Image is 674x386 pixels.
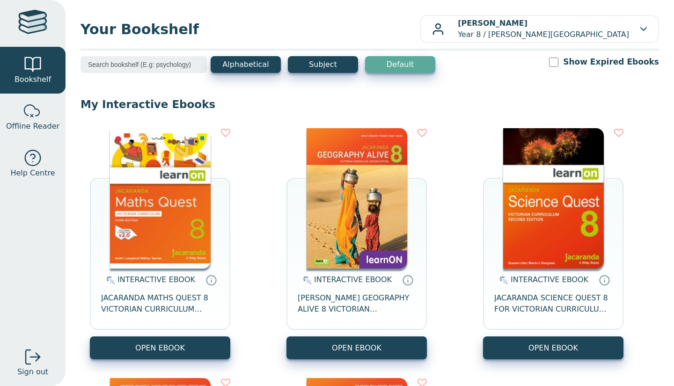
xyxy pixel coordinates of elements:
a: Interactive eBooks are accessed online via the publisher’s portal. They contain interactive resou... [402,274,413,285]
img: 5407fe0c-7f91-e911-a97e-0272d098c78b.jpg [307,128,407,269]
button: OPEN EBOOK [483,336,623,359]
span: JACARANDA SCIENCE QUEST 8 FOR VICTORIAN CURRICULUM LEARNON 2E EBOOK [494,292,612,315]
p: My Interactive Ebooks [81,97,659,111]
span: INTERACTIVE EBOOK [511,275,588,284]
label: Show Expired Ebooks [563,56,659,68]
span: INTERACTIVE EBOOK [117,275,195,284]
button: Default [365,56,435,73]
button: OPEN EBOOK [90,336,230,359]
img: interactive.svg [300,275,312,286]
span: JACARANDA MATHS QUEST 8 VICTORIAN CURRICULUM LEARNON EBOOK 3E [101,292,219,315]
img: c004558a-e884-43ec-b87a-da9408141e80.jpg [110,128,211,269]
button: Alphabetical [211,56,281,73]
img: interactive.svg [103,275,115,286]
img: fffb2005-5288-ea11-a992-0272d098c78b.png [503,128,604,269]
button: Subject [288,56,358,73]
button: OPEN EBOOK [286,336,427,359]
img: interactive.svg [497,275,508,286]
span: [PERSON_NAME] GEOGRAPHY ALIVE 8 VICTORIAN CURRICULUM LEARNON EBOOK 2E [298,292,416,315]
p: Year 8 / [PERSON_NAME][GEOGRAPHIC_DATA] [458,18,629,40]
span: Sign out [17,366,48,378]
a: Interactive eBooks are accessed online via the publisher’s portal. They contain interactive resou... [205,274,217,285]
span: INTERACTIVE EBOOK [314,275,392,284]
input: Search bookshelf (E.g: psychology) [81,56,207,73]
button: [PERSON_NAME]Year 8 / [PERSON_NAME][GEOGRAPHIC_DATA] [420,15,659,43]
a: Interactive eBooks are accessed online via the publisher’s portal. They contain interactive resou... [599,274,610,285]
b: [PERSON_NAME] [458,19,527,28]
span: Offline Reader [6,121,59,132]
span: Your Bookshelf [81,19,420,40]
span: Bookshelf [15,74,51,85]
span: Help Centre [10,168,55,179]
